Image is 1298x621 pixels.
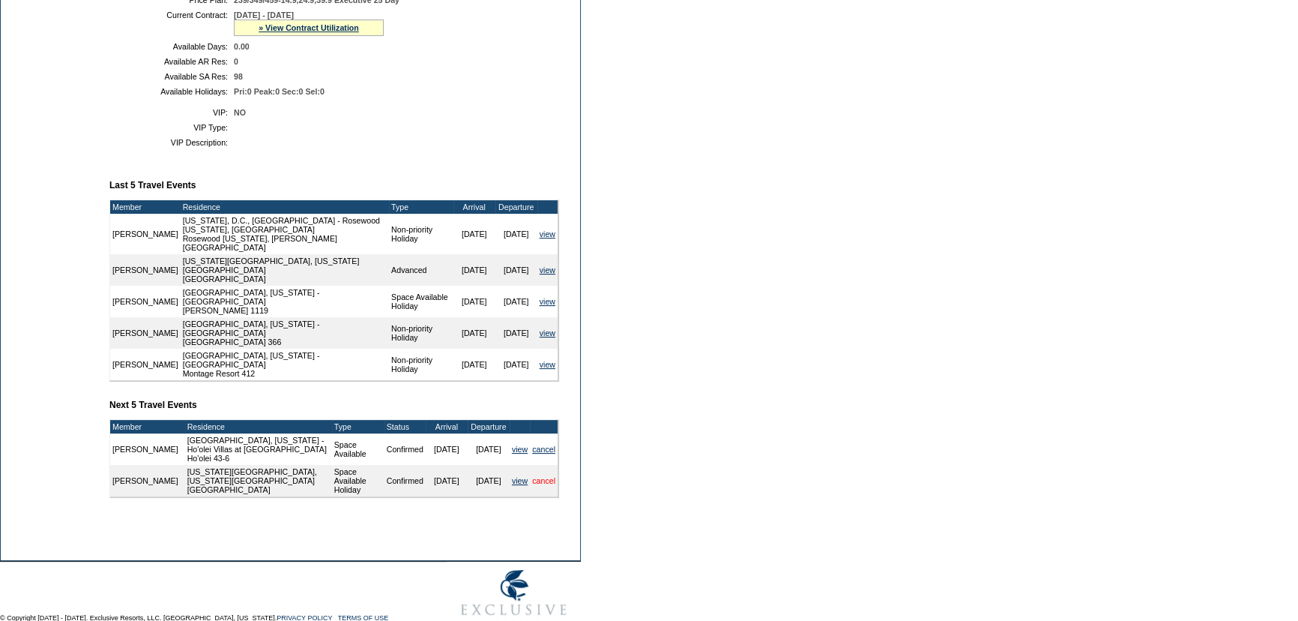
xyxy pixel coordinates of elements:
span: NO [234,108,246,117]
td: [PERSON_NAME] [110,465,181,496]
td: [DATE] [426,433,468,465]
td: Residence [185,420,332,433]
td: [US_STATE][GEOGRAPHIC_DATA], [US_STATE][GEOGRAPHIC_DATA] [GEOGRAPHIC_DATA] [181,254,389,286]
td: [DATE] [495,317,537,349]
span: Pri:0 Peak:0 Sec:0 Sel:0 [234,87,324,96]
td: [DATE] [453,349,495,380]
span: 0 [234,57,238,66]
td: Arrival [426,420,468,433]
td: [DATE] [495,214,537,254]
td: [DATE] [495,349,537,380]
td: [GEOGRAPHIC_DATA], [US_STATE] - Ho'olei Villas at [GEOGRAPHIC_DATA] Ho'olei 43-6 [185,433,332,465]
a: cancel [532,445,555,454]
td: Member [110,420,181,433]
a: view [540,360,555,369]
td: Available SA Res: [115,72,228,81]
td: Type [389,200,453,214]
td: [PERSON_NAME] [110,433,181,465]
td: [DATE] [453,254,495,286]
td: Arrival [453,200,495,214]
b: Last 5 Travel Events [109,180,196,190]
td: [DATE] [468,465,510,496]
td: [US_STATE], D.C., [GEOGRAPHIC_DATA] - Rosewood [US_STATE], [GEOGRAPHIC_DATA] Rosewood [US_STATE],... [181,214,389,254]
td: Residence [181,200,389,214]
td: Space Available [332,433,384,465]
td: VIP Type: [115,123,228,132]
td: [GEOGRAPHIC_DATA], [US_STATE] - [GEOGRAPHIC_DATA] [PERSON_NAME] 1119 [181,286,389,317]
span: 0.00 [234,42,250,51]
td: [DATE] [495,286,537,317]
td: [DATE] [426,465,468,496]
td: [PERSON_NAME] [110,286,181,317]
td: [DATE] [453,317,495,349]
td: Current Contract: [115,10,228,36]
span: 98 [234,72,243,81]
td: [DATE] [495,254,537,286]
td: [DATE] [453,286,495,317]
td: Confirmed [384,433,426,465]
td: Type [332,420,384,433]
td: Non-priority Holiday [389,317,453,349]
td: Space Available Holiday [332,465,384,496]
td: [PERSON_NAME] [110,214,181,254]
td: Member [110,200,181,214]
td: Available Days: [115,42,228,51]
td: [PERSON_NAME] [110,349,181,380]
td: [US_STATE][GEOGRAPHIC_DATA], [US_STATE][GEOGRAPHIC_DATA] [GEOGRAPHIC_DATA] [185,465,332,496]
td: VIP Description: [115,138,228,147]
td: Status [384,420,426,433]
a: view [540,229,555,238]
a: view [540,265,555,274]
td: [DATE] [468,433,510,465]
td: [PERSON_NAME] [110,317,181,349]
td: Non-priority Holiday [389,349,453,380]
td: Available Holidays: [115,87,228,96]
td: Confirmed [384,465,426,496]
td: VIP: [115,108,228,117]
a: » View Contract Utilization [259,23,359,32]
td: Space Available Holiday [389,286,453,317]
td: [GEOGRAPHIC_DATA], [US_STATE] - [GEOGRAPHIC_DATA] Montage Resort 412 [181,349,389,380]
td: Departure [495,200,537,214]
a: view [512,476,528,485]
td: Departure [468,420,510,433]
a: view [512,445,528,454]
td: Non-priority Holiday [389,214,453,254]
td: [PERSON_NAME] [110,254,181,286]
a: view [540,328,555,337]
td: [GEOGRAPHIC_DATA], [US_STATE] - [GEOGRAPHIC_DATA] [GEOGRAPHIC_DATA] 366 [181,317,389,349]
a: view [540,297,555,306]
b: Next 5 Travel Events [109,400,197,410]
span: [DATE] - [DATE] [234,10,294,19]
a: cancel [532,476,555,485]
td: Available AR Res: [115,57,228,66]
td: [DATE] [453,214,495,254]
td: Advanced [389,254,453,286]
